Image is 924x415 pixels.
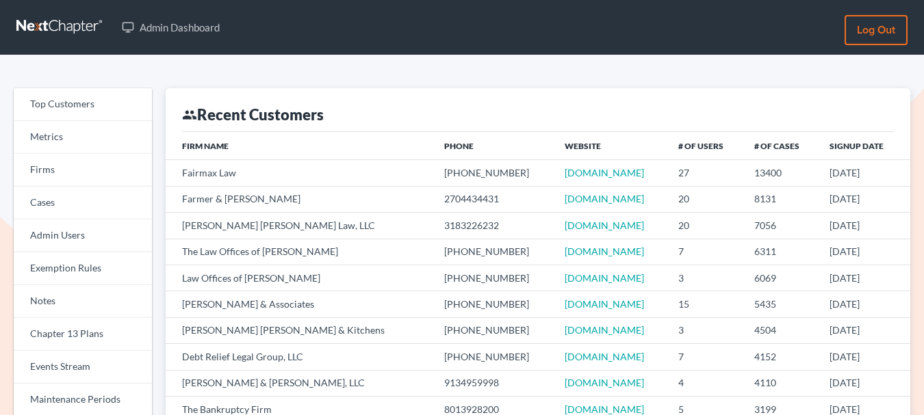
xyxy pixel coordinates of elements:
[433,265,554,291] td: [PHONE_NUMBER]
[819,317,910,343] td: [DATE]
[667,213,743,239] td: 20
[14,285,152,318] a: Notes
[14,88,152,121] a: Top Customers
[819,160,910,186] td: [DATE]
[819,186,910,212] td: [DATE]
[565,351,644,362] a: [DOMAIN_NAME]
[743,344,819,370] td: 4152
[819,213,910,239] td: [DATE]
[182,107,197,122] i: group
[433,213,554,239] td: 3183226232
[166,291,434,317] td: [PERSON_NAME] & Associates
[667,344,743,370] td: 7
[433,160,554,186] td: [PHONE_NUMBER]
[667,186,743,212] td: 20
[845,15,908,45] a: Log out
[743,186,819,212] td: 8131
[743,265,819,291] td: 6069
[14,154,152,187] a: Firms
[14,318,152,351] a: Chapter 13 Plans
[667,370,743,396] td: 4
[565,272,644,284] a: [DOMAIN_NAME]
[433,239,554,265] td: [PHONE_NUMBER]
[433,291,554,317] td: [PHONE_NUMBER]
[743,132,819,159] th: # of Cases
[565,245,644,257] a: [DOMAIN_NAME]
[667,291,743,317] td: 15
[565,298,644,310] a: [DOMAIN_NAME]
[565,324,644,336] a: [DOMAIN_NAME]
[14,351,152,384] a: Events Stream
[166,344,434,370] td: Debt Relief Legal Group, LLC
[14,252,152,285] a: Exemption Rules
[14,187,152,219] a: Cases
[166,265,434,291] td: Law Offices of [PERSON_NAME]
[166,239,434,265] td: The Law Offices of [PERSON_NAME]
[565,403,644,415] a: [DOMAIN_NAME]
[743,370,819,396] td: 4110
[182,105,324,124] div: Recent Customers
[743,160,819,186] td: 13400
[819,265,910,291] td: [DATE]
[166,317,434,343] td: [PERSON_NAME] [PERSON_NAME] & Kitchens
[14,219,152,252] a: Admin Users
[565,219,644,231] a: [DOMAIN_NAME]
[565,167,644,178] a: [DOMAIN_NAME]
[743,239,819,265] td: 6311
[819,344,910,370] td: [DATE]
[819,370,910,396] td: [DATE]
[743,317,819,343] td: 4504
[819,239,910,265] td: [DATE]
[166,186,434,212] td: Farmer & [PERSON_NAME]
[433,317,554,343] td: [PHONE_NUMBER]
[166,160,434,186] td: Fairmax Law
[433,132,554,159] th: Phone
[667,239,743,265] td: 7
[14,121,152,154] a: Metrics
[565,377,644,388] a: [DOMAIN_NAME]
[667,265,743,291] td: 3
[667,317,743,343] td: 3
[667,160,743,186] td: 27
[554,132,668,159] th: Website
[819,291,910,317] td: [DATE]
[115,15,227,40] a: Admin Dashboard
[743,291,819,317] td: 5435
[166,370,434,396] td: [PERSON_NAME] & [PERSON_NAME], LLC
[667,132,743,159] th: # of Users
[565,193,644,204] a: [DOMAIN_NAME]
[166,213,434,239] td: [PERSON_NAME] [PERSON_NAME] Law, LLC
[433,370,554,396] td: 9134959998
[433,344,554,370] td: [PHONE_NUMBER]
[819,132,910,159] th: Signup Date
[433,186,554,212] td: 2704434431
[166,132,434,159] th: Firm Name
[743,213,819,239] td: 7056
